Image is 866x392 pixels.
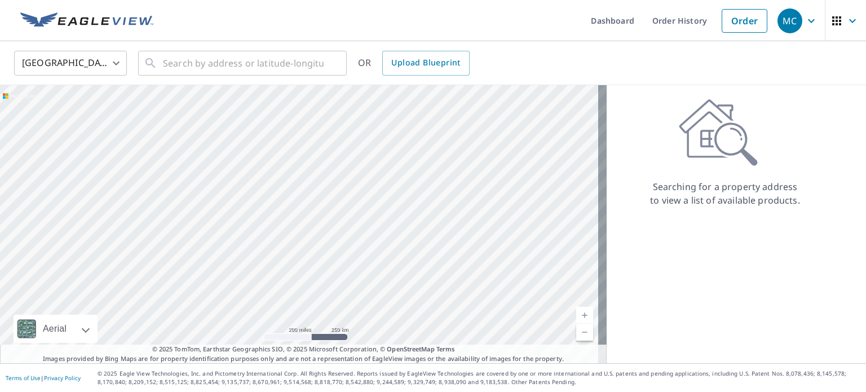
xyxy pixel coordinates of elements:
div: MC [777,8,802,33]
a: OpenStreetMap [387,345,434,353]
div: [GEOGRAPHIC_DATA] [14,47,127,79]
div: Aerial [14,315,98,343]
a: Privacy Policy [44,374,81,382]
a: Upload Blueprint [382,51,469,76]
a: Current Level 5, Zoom In [576,307,593,324]
p: | [6,375,81,381]
span: © 2025 TomTom, Earthstar Geographics SIO, © 2025 Microsoft Corporation, © [152,345,455,354]
a: Terms [436,345,455,353]
input: Search by address or latitude-longitude [163,47,324,79]
a: Terms of Use [6,374,41,382]
p: © 2025 Eagle View Technologies, Inc. and Pictometry International Corp. All Rights Reserved. Repo... [98,369,860,386]
a: Current Level 5, Zoom Out [576,324,593,341]
div: Aerial [39,315,70,343]
span: Upload Blueprint [391,56,460,70]
div: OR [358,51,470,76]
a: Order [722,9,767,33]
p: Searching for a property address to view a list of available products. [649,180,801,207]
img: EV Logo [20,12,153,29]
